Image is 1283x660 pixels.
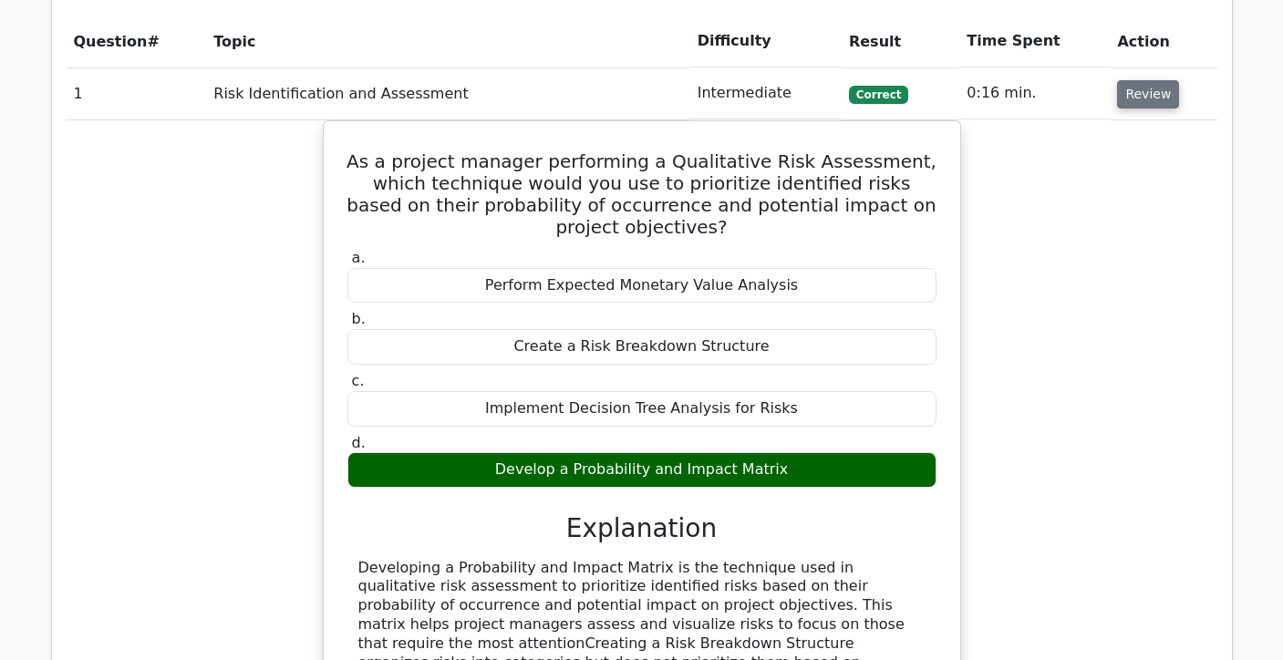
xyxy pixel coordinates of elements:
span: c. [352,372,365,389]
span: a. [352,249,366,266]
th: Action [1110,15,1216,67]
th: Difficulty [690,15,842,67]
h5: As a project manager performing a Qualitative Risk Assessment, which technique would you use to p... [346,150,938,238]
td: Risk Identification and Assessment [206,67,689,119]
td: Intermediate [690,67,842,119]
th: Result [842,15,959,67]
h3: Explanation [358,513,926,544]
span: d. [352,434,366,451]
span: Correct [849,86,908,104]
th: # [67,15,207,67]
span: Question [74,33,148,50]
th: Topic [206,15,689,67]
button: Review [1117,80,1179,108]
td: 1 [67,67,207,119]
div: Create a Risk Breakdown Structure [347,329,936,365]
span: b. [352,310,366,327]
div: Perform Expected Monetary Value Analysis [347,268,936,304]
th: Time Spent [959,15,1110,67]
div: Develop a Probability and Impact Matrix [347,452,936,488]
div: Implement Decision Tree Analysis for Risks [347,391,936,427]
td: 0:16 min. [959,67,1110,119]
